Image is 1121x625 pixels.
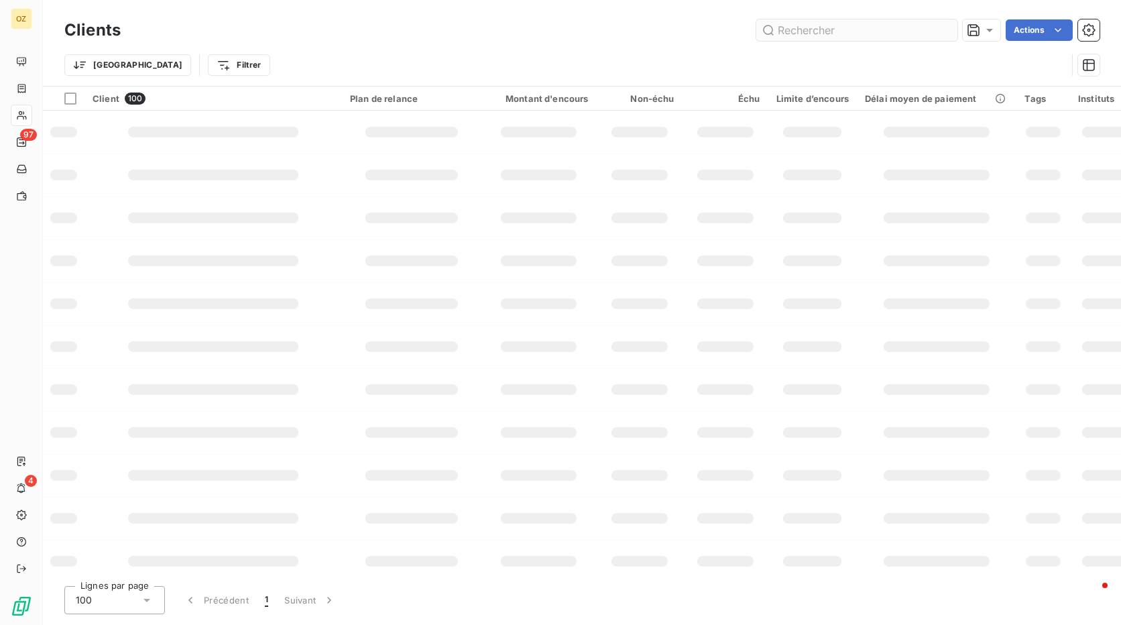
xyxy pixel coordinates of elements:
button: Actions [1006,19,1073,41]
div: Limite d’encours [776,93,849,104]
div: Échu [691,93,760,104]
button: Précédent [176,586,257,614]
div: Montant d'encours [489,93,589,104]
button: [GEOGRAPHIC_DATA] [64,54,191,76]
span: 4 [25,475,37,487]
span: 100 [76,593,92,607]
div: Tags [1024,93,1062,104]
span: 97 [20,129,37,141]
span: 100 [125,93,145,105]
span: 1 [265,593,268,607]
div: Délai moyen de paiement [865,93,1008,104]
img: Logo LeanPay [11,595,32,617]
input: Rechercher [756,19,957,41]
h3: Clients [64,18,121,42]
button: 1 [257,586,276,614]
div: Non-échu [605,93,674,104]
button: Filtrer [208,54,270,76]
iframe: Intercom live chat [1075,579,1108,612]
div: Plan de relance [350,93,473,104]
button: Suivant [276,586,344,614]
div: OZ [11,8,32,30]
span: Client [93,93,119,104]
